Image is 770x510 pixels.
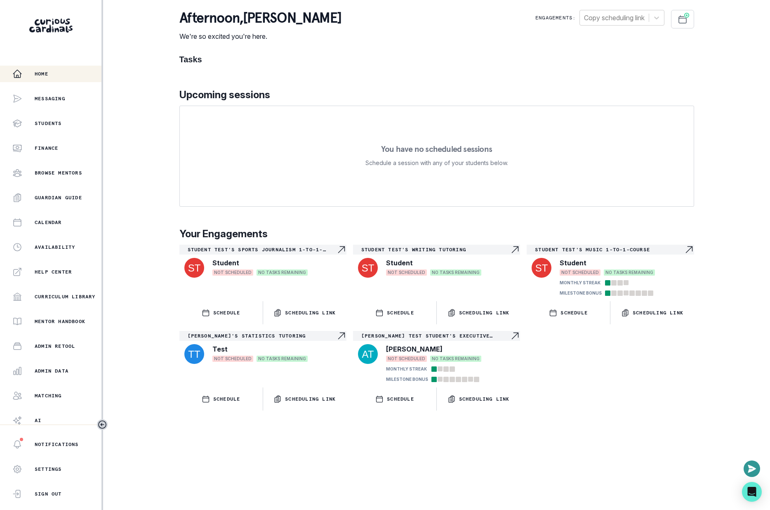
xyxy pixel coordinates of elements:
[353,245,520,279] a: Student Test's Writing tutoringNavigate to engagement pageStudentNOT SCHEDULEDNO TASKS REMAINING
[263,387,346,411] button: Scheduling Link
[437,387,520,411] button: Scheduling Link
[386,366,427,372] p: MONTHLY STREAK
[179,301,263,324] button: SCHEDULE
[358,258,378,278] img: svg
[212,269,253,276] span: NOT SCHEDULED
[35,219,62,226] p: Calendar
[365,158,508,168] p: Schedule a session with any of your students below.
[633,309,683,316] p: Scheduling Link
[744,460,760,477] button: Open or close messaging widget
[35,244,75,250] p: Availability
[35,71,48,77] p: Home
[337,245,346,255] svg: Navigate to engagement page
[179,54,694,64] h1: Tasks
[212,344,228,354] p: Test
[684,245,694,255] svg: Navigate to engagement page
[35,417,41,424] p: AI
[535,246,684,253] p: Student Test's Music 1-to-1-course
[527,245,694,298] a: Student Test's Music 1-to-1-courseNavigate to engagement pageStudentNOT SCHEDULEDNO TASKS REMAINI...
[179,31,341,41] p: We're so excited you're here.
[35,318,85,325] p: Mentor Handbook
[560,309,588,316] p: SCHEDULE
[285,309,336,316] p: Scheduling Link
[459,396,510,402] p: Scheduling Link
[430,269,481,276] span: NO TASKS REMAINING
[353,301,436,324] button: SCHEDULE
[263,301,346,324] button: Scheduling Link
[604,269,655,276] span: NO TASKS REMAINING
[179,227,694,241] p: Your Engagements
[184,344,204,364] img: svg
[213,396,240,402] p: SCHEDULE
[337,331,346,341] svg: Navigate to engagement page
[35,466,62,472] p: Settings
[257,269,308,276] span: NO TASKS REMAINING
[386,344,443,354] p: [PERSON_NAME]
[35,269,72,275] p: Help Center
[285,396,336,402] p: Scheduling Link
[179,331,346,366] a: [PERSON_NAME]'s Statistics tutoringNavigate to engagement pageTestNOT SCHEDULEDNO TASKS REMAINING
[179,10,341,26] p: afternoon , [PERSON_NAME]
[35,343,75,349] p: Admin Retool
[535,14,576,21] p: Engagements:
[188,333,337,339] p: [PERSON_NAME]'s Statistics tutoring
[184,258,204,278] img: svg
[35,95,65,102] p: Messaging
[527,301,610,324] button: SCHEDULE
[179,387,263,411] button: SCHEDULE
[386,269,427,276] span: NOT SCHEDULED
[35,293,96,300] p: Curriculum Library
[459,309,510,316] p: Scheduling Link
[560,290,602,296] p: MILESTONE BONUS
[742,482,762,502] div: Open Intercom Messenger
[353,331,520,384] a: [PERSON_NAME] test student's Executive Function tutoringNavigate to engagement page[PERSON_NAME]N...
[257,356,308,362] span: NO TASKS REMAINING
[671,10,694,28] button: Schedule Sessions
[386,258,413,268] p: Student
[213,309,240,316] p: SCHEDULE
[35,120,62,127] p: Students
[386,376,428,382] p: MILESTONE BONUS
[361,246,510,253] p: Student Test's Writing tutoring
[381,145,492,153] p: You have no scheduled sessions
[212,258,239,268] p: Student
[35,368,68,374] p: Admin Data
[35,145,58,151] p: Finance
[35,392,62,399] p: Matching
[358,344,378,364] img: svg
[353,387,436,411] button: SCHEDULE
[97,419,108,430] button: Toggle sidebar
[560,280,600,286] p: MONTHLY STREAK
[212,356,253,362] span: NOT SCHEDULED
[35,491,62,497] p: Sign Out
[179,245,346,279] a: Student Test's Sports Journalism 1-to-1-courseNavigate to engagement pageStudentNOT SCHEDULEDNO T...
[188,246,337,253] p: Student Test's Sports Journalism 1-to-1-course
[437,301,520,324] button: Scheduling Link
[387,396,414,402] p: SCHEDULE
[386,356,427,362] span: NOT SCHEDULED
[179,87,694,102] p: Upcoming sessions
[361,333,510,339] p: [PERSON_NAME] test student's Executive Function tutoring
[35,194,82,201] p: Guardian Guide
[584,13,645,23] div: Copy scheduling link
[29,19,73,33] img: Curious Cardinals Logo
[35,441,79,448] p: Notifications
[532,258,551,278] img: svg
[560,269,600,276] span: NOT SCHEDULED
[560,258,586,268] p: Student
[510,245,520,255] svg: Navigate to engagement page
[35,170,82,176] p: Browse Mentors
[510,331,520,341] svg: Navigate to engagement page
[610,301,694,324] button: Scheduling Link
[387,309,414,316] p: SCHEDULE
[430,356,481,362] span: NO TASKS REMAINING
